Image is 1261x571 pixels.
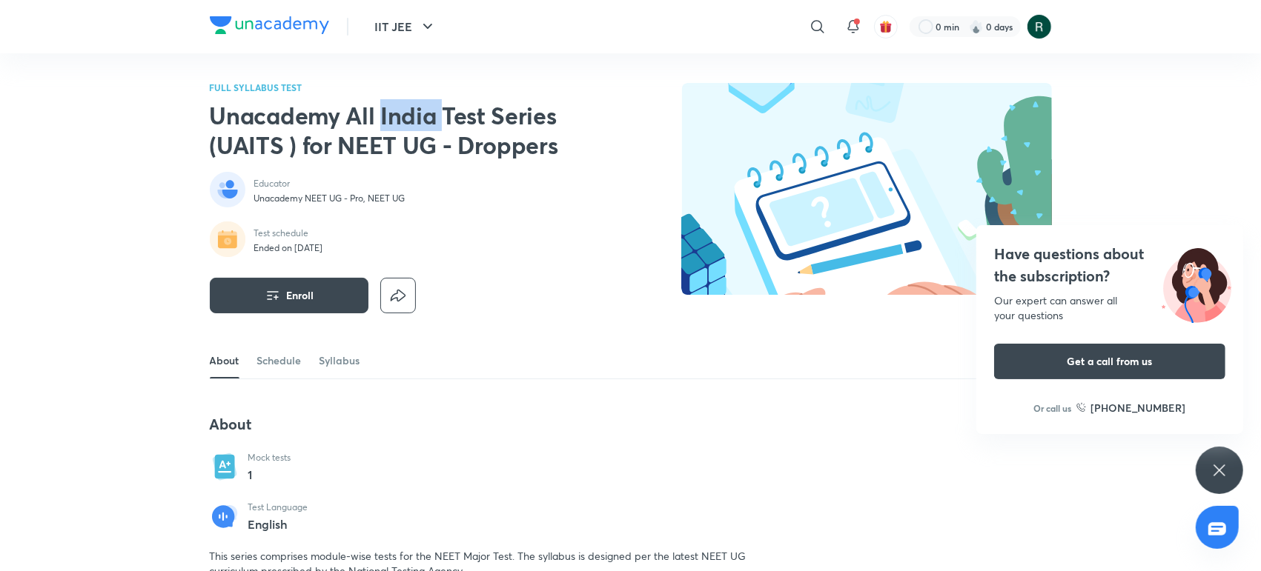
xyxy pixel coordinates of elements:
[994,293,1225,323] div: Our expert can answer all your questions
[994,243,1225,287] h4: Have questions about the subscription?
[210,101,589,160] h2: Unacademy All India Test Series (UAITS ) for NEET UG - Droppers
[248,452,291,464] p: Mock tests
[287,288,314,303] span: Enroll
[879,20,893,33] img: avatar
[210,83,589,92] p: FULL SYLLABUS TEST
[210,16,329,38] a: Company Logo
[210,343,239,378] a: About
[248,501,308,513] p: Test Language
[969,19,984,34] img: streak
[1150,243,1243,323] img: ttu_illustration_new.svg
[366,12,446,41] button: IIT JEE
[248,518,308,531] p: English
[257,343,302,378] a: Schedule
[994,344,1225,379] button: Get a call from us
[254,178,406,190] p: Educator
[1076,400,1186,415] a: [PHONE_NUMBER]
[254,193,406,204] p: Unacademy NEET UG - Pro, NEET UG
[1091,400,1186,415] h6: [PHONE_NUMBER]
[210,278,368,313] button: Enroll
[254,227,323,239] p: Test schedule
[1027,14,1052,39] img: Khushi Gupta
[1034,401,1072,415] p: Or call us
[210,16,329,34] img: Company Logo
[254,242,323,254] p: Ended on [DATE]
[320,343,360,378] a: Syllabus
[210,415,767,434] h4: About
[248,466,291,484] p: 1
[874,15,898,39] button: avatar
